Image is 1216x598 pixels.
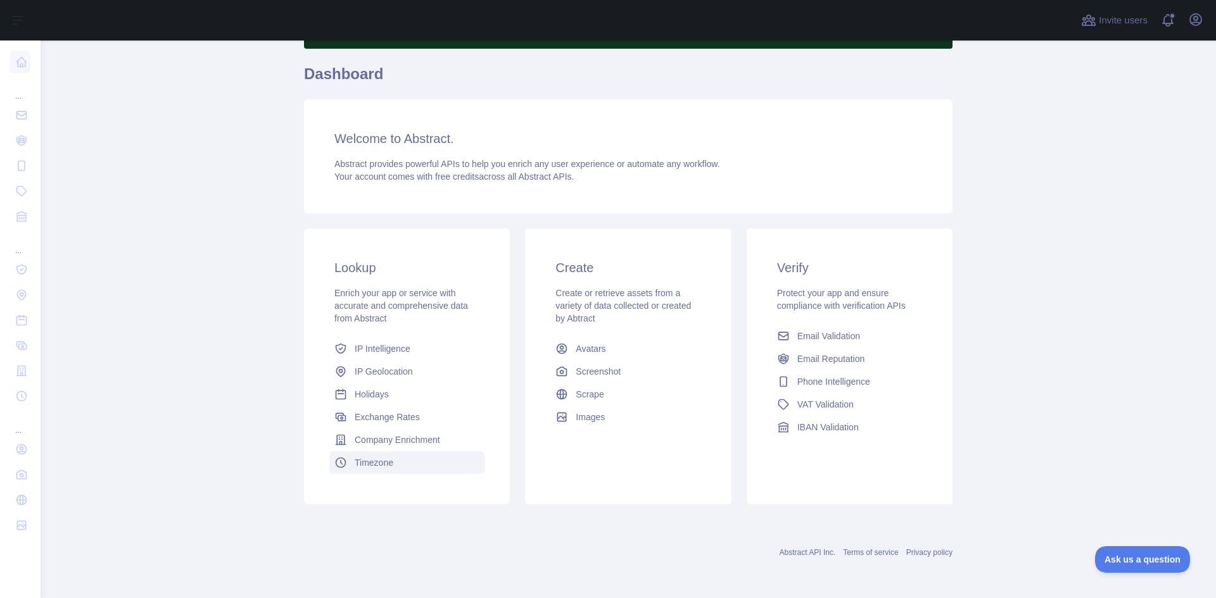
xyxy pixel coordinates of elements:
a: Screenshot [550,360,706,383]
a: Exchange Rates [329,406,484,428]
span: free credits [435,171,479,182]
div: ... [10,230,30,256]
span: IP Geolocation [355,365,413,378]
span: Protect your app and ensure compliance with verification APIs [777,288,906,311]
h3: Create [555,259,700,277]
span: Company Enrichment [355,433,440,446]
a: Phone Intelligence [772,370,927,393]
span: Scrape [576,388,604,401]
span: Screenshot [576,365,621,378]
a: IP Geolocation [329,360,484,383]
a: Company Enrichment [329,428,484,451]
span: VAT Validation [797,398,854,411]
a: Timezone [329,451,484,474]
h3: Welcome to Abstract. [334,130,922,147]
a: Terms of service [843,548,898,557]
a: IBAN Validation [772,416,927,439]
span: IP Intelligence [355,342,410,355]
a: IP Intelligence [329,337,484,360]
span: Exchange Rates [355,411,420,423]
h3: Verify [777,259,922,277]
span: Timezone [355,456,393,469]
a: VAT Validation [772,393,927,416]
span: Images [576,411,605,423]
a: Abstract API Inc. [780,548,836,557]
a: Images [550,406,706,428]
span: Your account comes with across all Abstract APIs. [334,171,574,182]
div: ... [10,76,30,101]
div: ... [10,410,30,435]
button: Invite users [1079,10,1150,30]
a: Privacy policy [906,548,953,557]
span: Create or retrieve assets from a variety of data collected or created by Abtract [555,288,691,323]
span: Email Validation [797,330,860,342]
span: Phone Intelligence [797,375,870,388]
a: Avatars [550,337,706,360]
span: Enrich your app or service with accurate and comprehensive data from Abstract [334,288,468,323]
a: Email Validation [772,325,927,347]
span: Invite users [1099,13,1148,28]
span: Abstract provides powerful APIs to help you enrich any user experience or automate any workflow. [334,159,720,169]
a: Scrape [550,383,706,406]
iframe: Toggle Customer Support [1095,546,1191,573]
span: Avatars [576,342,605,355]
h3: Lookup [334,259,479,277]
a: Email Reputation [772,347,927,370]
span: IBAN Validation [797,421,859,433]
a: Holidays [329,383,484,406]
span: Email Reputation [797,352,865,365]
h1: Dashboard [304,64,953,94]
span: Holidays [355,388,389,401]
